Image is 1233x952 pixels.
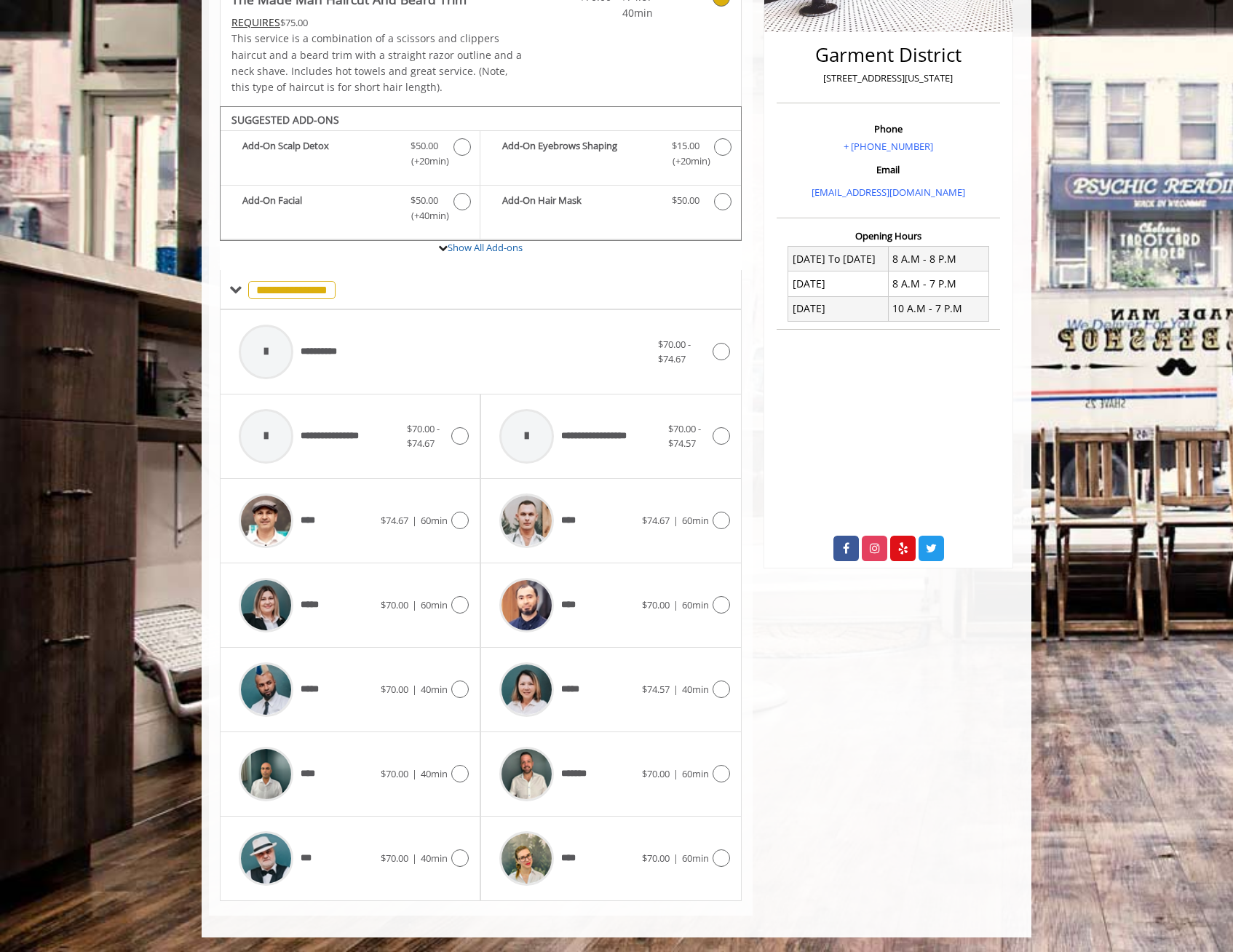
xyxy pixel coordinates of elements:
[488,138,733,172] label: Add-On Eyebrows Shaping
[780,164,996,175] h3: Email
[682,852,709,865] span: 60min
[672,138,699,154] span: $15.00
[888,247,988,271] td: 8 A.M - 8 P.M
[381,767,408,780] span: $70.00
[673,852,678,865] span: |
[673,767,678,780] span: |
[228,138,472,172] label: Add-On Scalp Detox
[403,208,446,223] span: (+40min )
[642,852,670,865] span: $70.00
[888,296,988,321] td: 10 A.M - 7 P.M
[421,852,448,865] span: 40min
[502,193,657,210] b: Add-On Hair Mask
[788,296,889,321] td: [DATE]
[231,113,339,127] b: SUGGESTED ADD-ONS
[412,598,417,611] span: |
[812,186,965,199] a: [EMAIL_ADDRESS][DOMAIN_NAME]
[682,767,709,780] span: 60min
[682,514,709,527] span: 60min
[220,106,742,242] div: The Made Man Haircut And Beard Trim Add-onS
[673,683,678,696] span: |
[381,514,408,527] span: $74.67
[642,598,670,611] span: $70.00
[658,338,691,366] span: $70.00 - $74.67
[642,767,670,780] span: $70.00
[231,15,524,31] div: $75.00
[407,422,440,451] span: $70.00 - $74.67
[403,154,446,169] span: (+20min )
[682,598,709,611] span: 60min
[242,138,396,169] b: Add-On Scalp Detox
[411,193,438,208] span: $50.00
[844,140,933,153] a: + [PHONE_NUMBER]
[780,44,996,66] h2: Garment District
[672,193,699,208] span: $50.00
[421,598,448,611] span: 60min
[412,514,417,527] span: |
[788,247,889,271] td: [DATE] To [DATE]
[682,683,709,696] span: 40min
[780,71,996,86] p: [STREET_ADDRESS][US_STATE]
[488,193,733,214] label: Add-On Hair Mask
[502,138,657,169] b: Add-On Eyebrows Shaping
[411,138,438,154] span: $50.00
[673,514,678,527] span: |
[412,767,417,780] span: |
[642,514,670,527] span: $74.67
[231,15,280,29] span: This service needs some Advance to be paid before we block your appointment
[664,154,707,169] span: (+20min )
[412,852,417,865] span: |
[228,193,472,227] label: Add-On Facial
[673,598,678,611] span: |
[412,683,417,696] span: |
[448,241,523,254] a: Show All Add-ons
[777,231,1000,241] h3: Opening Hours
[788,271,889,296] td: [DATE]
[381,598,408,611] span: $70.00
[567,5,653,21] span: 40min
[421,514,448,527] span: 60min
[421,683,448,696] span: 40min
[421,767,448,780] span: 40min
[381,852,408,865] span: $70.00
[242,193,396,223] b: Add-On Facial
[668,422,701,451] span: $70.00 - $74.57
[780,124,996,134] h3: Phone
[231,31,524,96] p: This service is a combination of a scissors and clippers haircut and a beard trim with a straight...
[381,683,408,696] span: $70.00
[642,683,670,696] span: $74.57
[888,271,988,296] td: 8 A.M - 7 P.M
